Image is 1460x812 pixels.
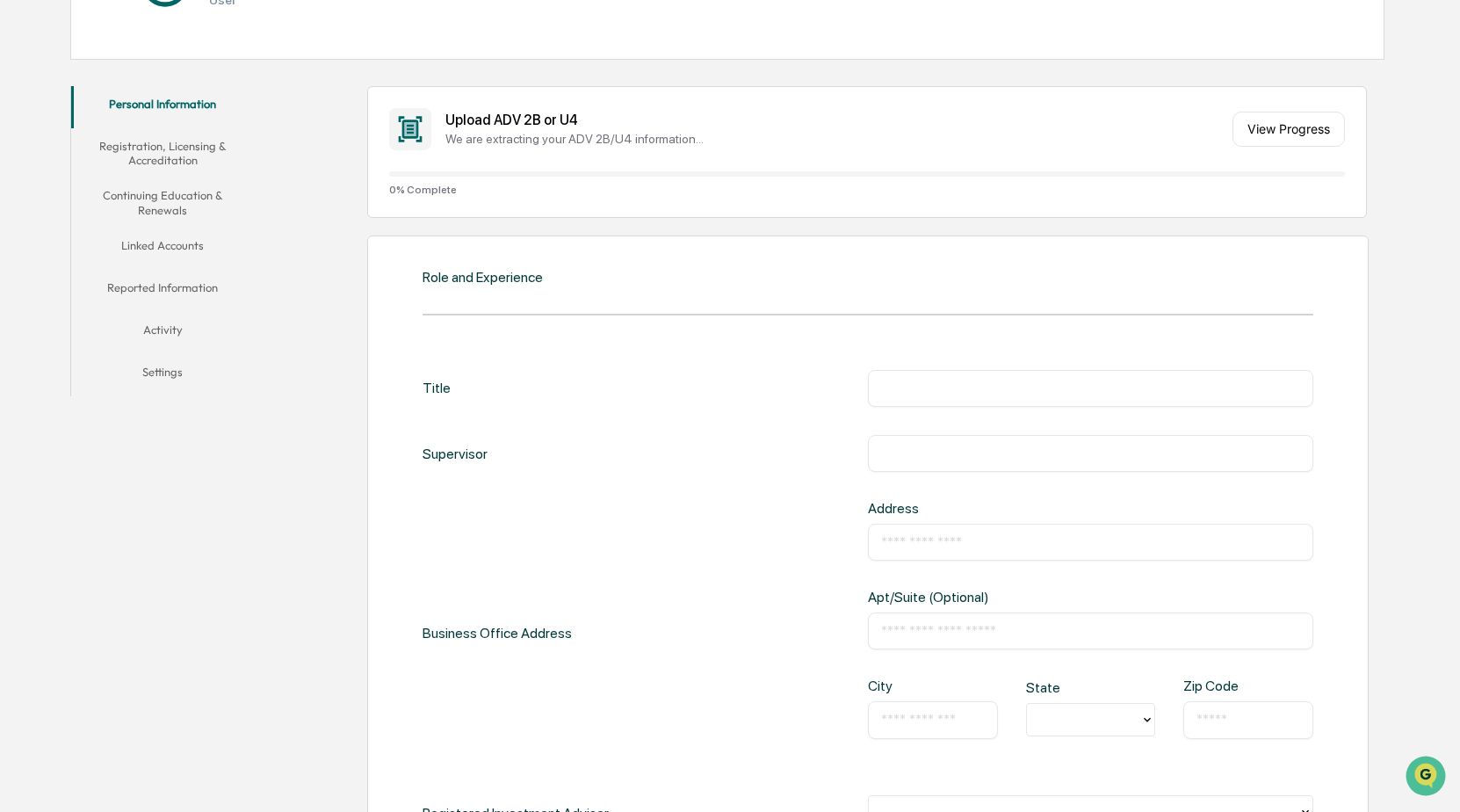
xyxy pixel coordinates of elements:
div: We're available if you need us! [60,152,222,166]
span: Preclearance [35,221,113,239]
div: Upload ADV 2B or U4 [445,112,1225,128]
div: Zip Code [1183,678,1241,694]
a: 🔎Data Lookup [11,248,118,279]
div: secondary tabs example [71,86,254,396]
button: Reported Information [71,270,254,312]
div: 🔎 [18,257,32,271]
span: 0 % Complete [389,184,1344,196]
span: Attestations [145,221,218,239]
button: Continuing Education & Renewals [71,178,254,228]
button: Settings [71,354,254,396]
div: City [868,678,926,694]
div: 🗄️ [127,223,141,237]
div: Title [423,370,451,407]
button: Registration, Licensing & Accreditation [71,128,254,178]
div: Business Office Address [423,500,572,766]
p: How can we help? [18,37,320,65]
div: We are extracting your ADV 2B/U4 information... [445,132,1225,146]
div: Role and Experience [423,269,543,286]
div: Apt/Suite (Optional) [868,589,1068,605]
div: Address [868,500,1068,517]
a: 🖐️Preclearance [11,214,120,246]
span: Pylon [175,298,213,311]
button: Personal Information [71,86,254,128]
div: Supervisor [423,435,488,472]
img: 1746055101610-c473b297-6a78-478c-a979-82029cc54cd1 [18,134,49,166]
a: 🗄️Attestations [120,214,225,246]
button: Start new chat [299,140,320,161]
button: Activity [71,312,254,354]
button: View Progress [1232,112,1345,147]
div: Start new chat [60,134,288,152]
a: Powered byPylon [124,297,213,311]
span: Data Lookup [35,255,111,272]
div: State [1026,679,1084,696]
div: 🖐️ [18,223,32,237]
button: Linked Accounts [71,228,254,270]
iframe: Open customer support [1404,754,1451,801]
